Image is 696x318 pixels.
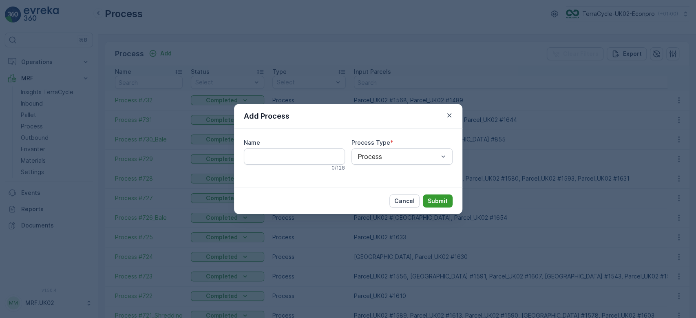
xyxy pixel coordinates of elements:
p: 0 / 128 [331,165,345,171]
button: Submit [423,194,453,208]
p: Add Process [244,110,289,122]
label: Name [244,139,260,146]
label: Process Type [351,139,390,146]
button: Cancel [389,194,420,208]
p: Cancel [394,197,415,205]
p: Submit [428,197,448,205]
